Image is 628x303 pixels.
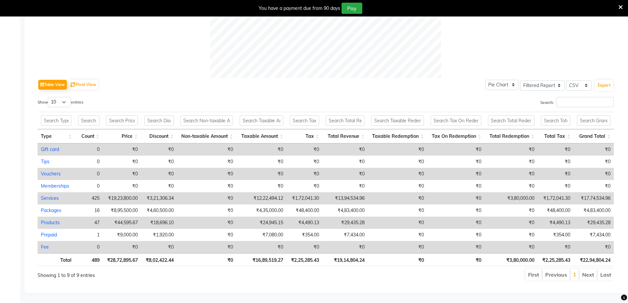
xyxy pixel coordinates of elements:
label: Search: [540,97,614,107]
td: ₹0 [177,180,236,192]
button: Export [595,80,613,91]
td: ₹0 [538,143,574,156]
td: ₹0 [368,217,427,229]
td: ₹3,80,000.00 [485,192,538,204]
td: ₹13,94,534.96 [322,192,368,204]
td: ₹12,22,494.12 [236,192,286,204]
a: Tips [41,159,49,165]
td: ₹0 [538,241,574,253]
a: Products [41,220,60,226]
td: ₹0 [485,217,538,229]
td: ₹0 [322,180,368,192]
th: ₹2,25,285.43 [286,253,322,266]
td: ₹0 [427,192,485,204]
th: Total Tax: activate to sort column ascending [538,129,574,143]
td: ₹0 [574,143,614,156]
td: ₹0 [538,168,574,180]
a: Prepaid [41,232,57,238]
td: ₹0 [485,143,538,156]
td: ₹9,000.00 [103,229,141,241]
th: Count: activate to sort column ascending [75,129,103,143]
td: ₹0 [427,156,485,168]
td: ₹0 [141,180,177,192]
th: Total [38,253,75,266]
a: 1 [573,271,576,278]
input: Search: [556,97,614,107]
td: ₹0 [368,192,427,204]
td: ₹0 [322,168,368,180]
th: Tax On Redemption: activate to sort column ascending [427,129,485,143]
td: ₹0 [427,168,485,180]
td: ₹0 [368,229,427,241]
td: ₹0 [368,180,427,192]
input: Search Total Tax [541,115,570,126]
td: ₹7,434.00 [574,229,614,241]
th: Non-taxable Amount: activate to sort column ascending [177,129,236,143]
th: ₹2,25,285.43 [538,253,574,266]
input: Search Price [106,115,138,126]
th: ₹22,94,804.24 [574,253,614,266]
td: ₹8,95,500.00 [103,204,141,217]
td: ₹354.00 [286,229,322,241]
th: ₹0 [427,253,485,266]
td: ₹4,83,400.00 [322,204,368,217]
td: ₹0 [427,180,485,192]
a: Packages [41,207,61,213]
td: ₹0 [368,168,427,180]
td: ₹0 [322,241,368,253]
td: ₹0 [236,168,286,180]
td: ₹0 [141,168,177,180]
td: ₹0 [177,143,236,156]
td: ₹0 [177,241,236,253]
td: ₹0 [103,180,141,192]
th: ₹16,89,519.27 [236,253,286,266]
td: ₹0 [103,143,141,156]
td: ₹0 [427,143,485,156]
td: ₹0 [177,204,236,217]
td: ₹0 [177,168,236,180]
td: ₹0 [574,168,614,180]
th: Type: activate to sort column ascending [38,129,75,143]
th: Total Redemption: activate to sort column ascending [485,129,538,143]
td: ₹0 [427,217,485,229]
td: ₹0 [236,180,286,192]
td: ₹0 [177,156,236,168]
th: ₹0 [177,253,236,266]
td: ₹0 [538,156,574,168]
td: ₹0 [485,156,538,168]
td: ₹0 [574,241,614,253]
td: ₹0 [538,180,574,192]
th: Tax: activate to sort column ascending [286,129,322,143]
a: Fee [41,244,49,250]
td: ₹0 [286,180,322,192]
div: Showing 1 to 9 of 9 entries [38,268,272,279]
td: ₹0 [368,143,427,156]
td: ₹0 [236,143,286,156]
td: 0 [75,143,103,156]
td: ₹354.00 [538,229,574,241]
div: You have a payment due from 90 days [259,5,340,12]
input: Search Type [41,115,72,126]
button: Pivot View [69,80,98,90]
td: 47 [75,217,103,229]
input: Search Total Revenue [326,115,365,126]
th: ₹19,14,804.24 [322,253,368,266]
td: ₹0 [322,143,368,156]
td: ₹0 [177,192,236,204]
td: ₹29,435.28 [574,217,614,229]
td: ₹4,490.13 [286,217,322,229]
td: ₹0 [574,180,614,192]
td: 16 [75,204,103,217]
td: ₹0 [177,217,236,229]
td: ₹0 [485,241,538,253]
td: ₹0 [286,143,322,156]
a: Gift card [41,146,59,152]
td: ₹0 [236,241,286,253]
td: ₹0 [141,241,177,253]
input: Search Taxable Redemption [371,115,424,126]
td: ₹19,23,800.00 [103,192,141,204]
td: ₹0 [485,180,538,192]
td: ₹4,490.13 [538,217,574,229]
th: 489 [75,253,103,266]
td: 425 [75,192,103,204]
